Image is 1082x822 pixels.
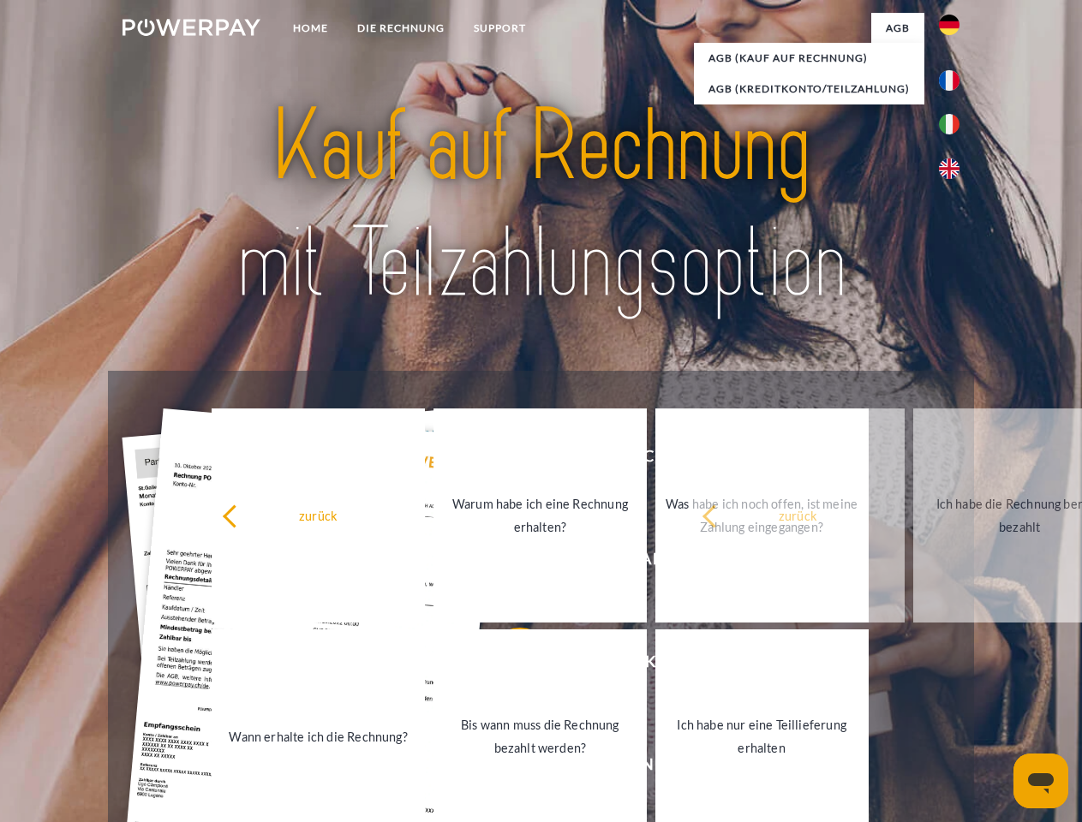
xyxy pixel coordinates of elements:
[222,503,415,527] div: zurück
[939,158,959,179] img: en
[444,713,637,759] div: Bis wann muss die Rechnung bezahlt werden?
[939,15,959,35] img: de
[666,492,858,539] div: Was habe ich noch offen, ist meine Zahlung eingegangen?
[871,13,924,44] a: agb
[694,74,924,104] a: AGB (Kreditkonto/Teilzahlung)
[939,70,959,91] img: fr
[1013,753,1068,808] iframe: Schaltfläche zum Öffnen des Messaging-Fensters
[702,503,894,527] div: zurück
[278,13,343,44] a: Home
[459,13,541,44] a: SUPPORT
[666,713,858,759] div: Ich habe nur eine Teillieferung erhalten
[123,19,260,36] img: logo-powerpay-white.svg
[655,408,869,622] a: Was habe ich noch offen, ist meine Zahlung eingegangen?
[164,82,918,328] img: title-powerpay_de.svg
[444,492,637,539] div: Warum habe ich eine Rechnung erhalten?
[222,724,415,748] div: Wann erhalte ich die Rechnung?
[939,114,959,134] img: it
[343,13,459,44] a: DIE RECHNUNG
[694,43,924,74] a: AGB (Kauf auf Rechnung)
